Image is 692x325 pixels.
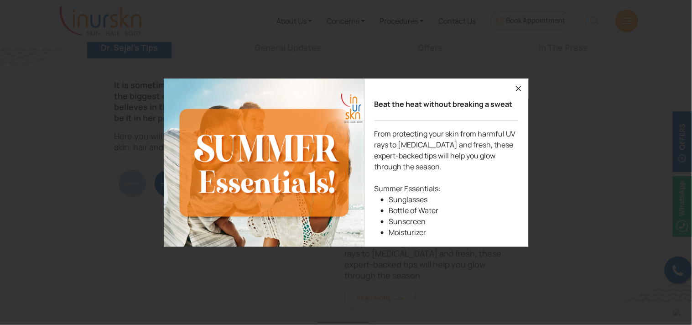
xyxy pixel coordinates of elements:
[164,79,364,247] img: Beat the heat without breaking a sweat
[375,128,519,242] div: From protecting your skin from harmful UV rays to [MEDICAL_DATA] and fresh, these expert-backed t...
[389,227,519,238] li: Moisturizer
[389,194,519,205] li: Sunglasses
[389,216,519,227] li: Sunscreen
[375,99,519,110] h6: Beat the heat without breaking a sweat
[389,205,519,216] li: Bottle of Water
[509,79,529,99] button: Close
